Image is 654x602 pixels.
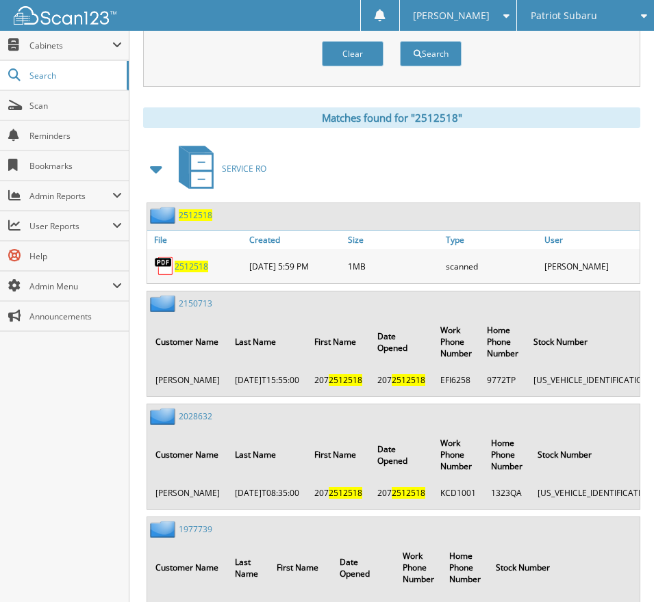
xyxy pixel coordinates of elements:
th: First Name [270,542,331,593]
span: Help [29,250,122,262]
span: Reminders [29,130,122,142]
th: Home Phone Number [442,542,488,593]
th: Home Phone Number [484,429,529,480]
th: Work Phone Number [396,542,441,593]
td: [DATE]T15:55:00 [228,369,306,391]
span: Cabinets [29,40,112,51]
td: [PERSON_NAME] [149,369,227,391]
span: 2512518 [392,487,425,499]
th: Last Name [228,429,306,480]
td: [PERSON_NAME] [149,482,227,504]
div: [PERSON_NAME] [541,252,640,280]
th: Customer Name [149,429,227,480]
span: 2512518 [392,374,425,386]
span: Admin Reports [29,190,112,202]
th: First Name [307,429,369,480]
span: Scan [29,100,122,112]
div: 1MB [344,252,443,280]
td: [DATE]T08:35:00 [228,482,306,504]
img: folder2.png [150,408,179,425]
a: File [147,231,246,249]
img: folder2.png [150,295,179,312]
a: 2150713 [179,298,212,309]
th: Date Opened [370,316,432,367]
a: 2512518 [175,261,208,272]
span: Admin Menu [29,280,112,292]
div: Matches found for "2512518" [143,107,640,128]
a: 2512518 [179,209,212,221]
span: 2512518 [329,487,362,499]
th: Customer Name [149,542,227,593]
a: User [541,231,640,249]
a: 1977739 [179,523,212,535]
a: SERVICE RO [171,142,266,196]
th: Home Phone Number [480,316,525,367]
img: folder2.png [150,207,179,224]
span: Search [29,70,120,81]
td: 9772TP [480,369,525,391]
span: [PERSON_NAME] [413,12,490,20]
span: Patriot Subaru [531,12,597,20]
td: 207 [307,369,369,391]
a: Type [442,231,541,249]
span: SERVICE RO [222,163,266,174]
th: Last Name [228,316,306,367]
td: KCD1001 [433,482,483,504]
td: EFI6258 [433,369,479,391]
a: Created [246,231,344,249]
span: Bookmarks [29,160,122,172]
div: scanned [442,252,541,280]
th: Last Name [228,542,268,593]
th: Date Opened [333,542,394,593]
img: scan123-logo-white.svg [14,6,116,25]
th: First Name [307,316,369,367]
td: 207 [307,482,369,504]
a: 2028632 [179,410,212,422]
th: Work Phone Number [433,429,483,480]
button: Clear [322,41,383,66]
th: Date Opened [370,429,432,480]
th: Work Phone Number [433,316,479,367]
th: Customer Name [149,316,227,367]
button: Search [400,41,462,66]
img: PDF.png [154,256,175,276]
td: 207 [370,369,432,391]
iframe: Chat Widget [586,536,654,602]
a: Size [344,231,443,249]
span: 2512518 [329,374,362,386]
img: folder2.png [150,521,179,538]
div: [DATE] 5:59 PM [246,252,344,280]
td: 207 [370,482,432,504]
td: 1323QA [484,482,529,504]
span: Announcements [29,311,122,322]
span: User Reports [29,220,112,232]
